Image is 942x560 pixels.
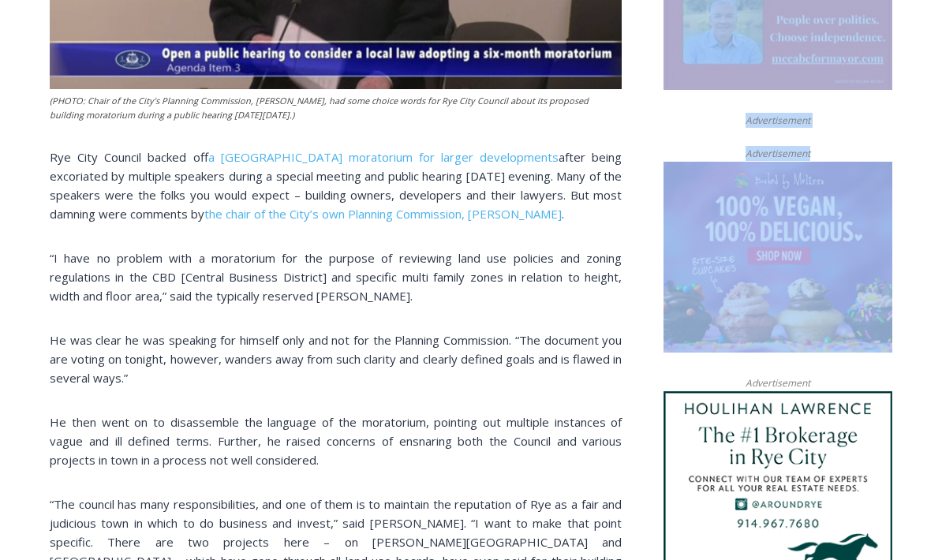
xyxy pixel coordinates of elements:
div: "[PERSON_NAME] and I covered the [DATE] Parade, which was a really eye opening experience as I ha... [398,1,746,153]
span: Intern @ [DOMAIN_NAME] [413,157,731,192]
a: Intern @ [DOMAIN_NAME] [379,153,764,196]
span: He then went on to disassemble the language of the moratorium, pointing out multiple instances of... [50,414,622,468]
span: “I have no problem with a moratorium for the purpose of reviewing land use policies and zoning re... [50,250,622,304]
figcaption: (PHOTO: Chair of the City’s Planning Commission, [PERSON_NAME], had some choice words for Rye Cit... [50,94,622,121]
span: Advertisement [730,375,826,390]
span: after being excoriated by multiple speakers during a special meeting and public hearing [DATE] ev... [50,149,622,222]
span: Advertisement [730,146,826,161]
a: the chair of the City’s own Planning Commission, [PERSON_NAME] [204,206,562,222]
span: He was clear he was speaking for himself only and not for the Planning Commission. “The document ... [50,332,622,386]
span: Rye City Council backed off [50,149,208,165]
img: Baked by Melissa [664,162,892,353]
span: . [562,206,564,222]
a: a [GEOGRAPHIC_DATA] moratorium for larger developments [208,149,559,165]
span: Advertisement [730,113,826,128]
